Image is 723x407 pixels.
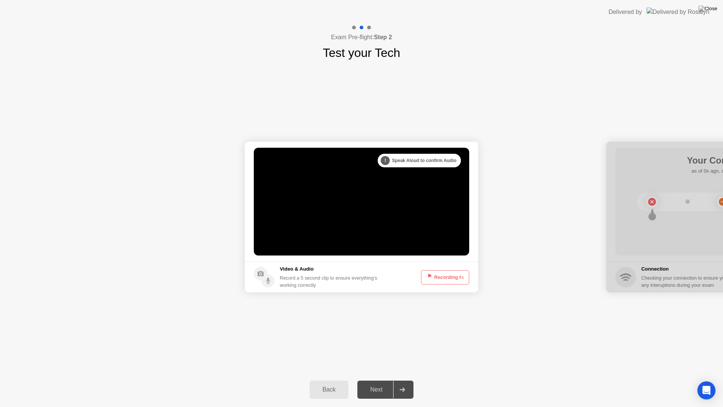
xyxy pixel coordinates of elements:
div: Delivered by [609,8,642,17]
div: Back [312,386,346,393]
h5: Video & Audio [280,265,380,273]
h4: Exam Pre-flight: [331,33,392,42]
h1: Test your Tech [323,44,400,62]
b: Step 2 [374,34,392,40]
img: Close [699,6,717,12]
div: Speak Aloud to confirm Audio [378,154,461,167]
div: ! [381,156,390,165]
button: Next [357,381,413,399]
span: 4s [459,274,464,280]
div: Open Intercom Messenger [697,381,715,399]
button: Back [310,381,348,399]
img: Delivered by Rosalyn [647,8,709,16]
div: Record a 5 second clip to ensure everything’s working correctly [280,274,380,289]
div: Next [360,386,393,393]
button: Recording4s [421,270,469,285]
